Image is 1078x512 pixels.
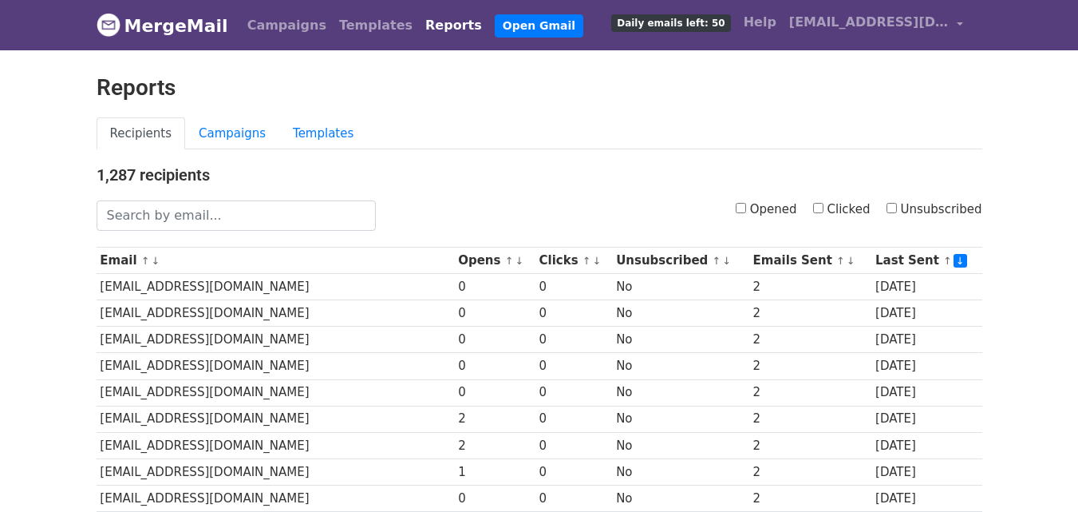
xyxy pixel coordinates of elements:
td: [DATE] [871,379,981,406]
h4: 1,287 recipients [97,165,982,185]
td: 2 [749,432,871,458]
td: 0 [454,379,535,406]
td: No [612,300,748,327]
a: [EMAIL_ADDRESS][DOMAIN_NAME] [783,6,969,44]
a: ↑ [943,255,952,267]
a: ↑ [141,255,150,267]
td: [DATE] [871,458,981,485]
a: ↑ [836,255,845,267]
th: Opens [454,248,535,274]
td: 2 [749,274,871,300]
td: [EMAIL_ADDRESS][DOMAIN_NAME] [97,353,455,379]
a: Campaigns [185,117,279,150]
td: 2 [749,458,871,485]
td: No [612,274,748,300]
td: 2 [749,327,871,353]
td: 0 [535,353,613,379]
a: ↓ [722,255,731,267]
input: Search by email... [97,200,376,231]
td: 0 [454,353,535,379]
img: MergeMail logo [97,13,120,37]
td: No [612,327,748,353]
th: Clicks [535,248,613,274]
td: 0 [535,485,613,511]
td: 0 [454,300,535,327]
input: Opened [736,203,746,213]
td: [DATE] [871,432,981,458]
td: 2 [454,406,535,432]
td: [EMAIL_ADDRESS][DOMAIN_NAME] [97,300,455,327]
td: 0 [535,379,613,406]
td: [EMAIL_ADDRESS][DOMAIN_NAME] [97,485,455,511]
td: 2 [749,300,871,327]
td: [EMAIL_ADDRESS][DOMAIN_NAME] [97,458,455,485]
a: Open Gmail [495,14,583,38]
td: No [612,353,748,379]
a: Daily emails left: 50 [605,6,736,38]
input: Clicked [813,203,823,213]
td: 0 [535,274,613,300]
td: No [612,406,748,432]
label: Clicked [813,200,871,219]
a: ↑ [505,255,514,267]
a: Templates [279,117,367,150]
a: ↑ [582,255,591,267]
td: 2 [749,379,871,406]
th: Emails Sent [749,248,871,274]
a: ↓ [954,254,967,268]
td: [DATE] [871,327,981,353]
td: [EMAIL_ADDRESS][DOMAIN_NAME] [97,379,455,406]
a: Campaigns [241,10,333,42]
td: 0 [454,327,535,353]
span: [EMAIL_ADDRESS][DOMAIN_NAME] [789,13,949,32]
td: No [612,485,748,511]
td: No [612,458,748,485]
a: ↓ [593,255,602,267]
td: [DATE] [871,485,981,511]
td: 0 [535,458,613,485]
td: 0 [535,327,613,353]
td: [DATE] [871,274,981,300]
a: Recipients [97,117,186,150]
a: ↓ [515,255,523,267]
td: [EMAIL_ADDRESS][DOMAIN_NAME] [97,327,455,353]
td: 2 [454,432,535,458]
a: ↑ [713,255,721,267]
a: Templates [333,10,419,42]
label: Opened [736,200,797,219]
span: Daily emails left: 50 [611,14,730,32]
td: [EMAIL_ADDRESS][DOMAIN_NAME] [97,406,455,432]
td: [DATE] [871,353,981,379]
td: 0 [535,300,613,327]
td: 2 [749,406,871,432]
td: No [612,379,748,406]
td: No [612,432,748,458]
input: Unsubscribed [886,203,897,213]
td: 0 [454,485,535,511]
td: [DATE] [871,300,981,327]
a: Help [737,6,783,38]
td: 0 [535,406,613,432]
th: Unsubscribed [612,248,748,274]
td: [EMAIL_ADDRESS][DOMAIN_NAME] [97,274,455,300]
a: Reports [419,10,488,42]
td: 2 [749,485,871,511]
th: Last Sent [871,248,981,274]
td: 0 [454,274,535,300]
th: Email [97,248,455,274]
td: 0 [535,432,613,458]
td: [EMAIL_ADDRESS][DOMAIN_NAME] [97,432,455,458]
td: 2 [749,353,871,379]
a: ↓ [847,255,855,267]
td: [DATE] [871,406,981,432]
a: ↓ [152,255,160,267]
td: 1 [454,458,535,485]
h2: Reports [97,74,982,101]
label: Unsubscribed [886,200,982,219]
a: MergeMail [97,9,228,42]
